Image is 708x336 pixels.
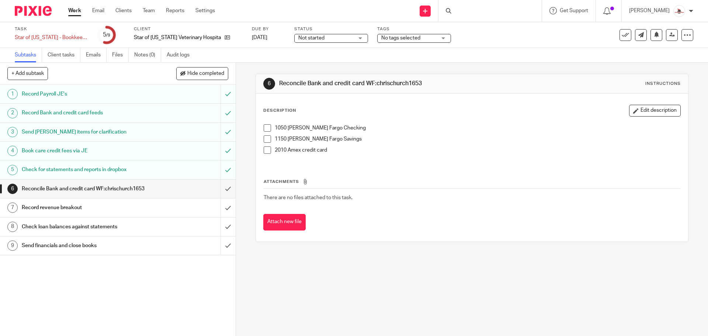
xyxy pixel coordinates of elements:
p: 2010 Amex credit card [275,146,680,154]
h1: Check loan balances against statements [22,221,149,232]
label: Due by [252,26,285,32]
div: 4 [7,146,18,156]
label: Client [134,26,243,32]
a: Subtasks [15,48,42,62]
a: Work [68,7,81,14]
h1: Record Payroll JE's [22,89,149,100]
a: Team [143,7,155,14]
p: Description [263,108,296,114]
a: Reports [166,7,184,14]
a: Clients [115,7,132,14]
p: 1050 [PERSON_NAME] Fargo Checking [275,124,680,132]
div: 5 [7,165,18,175]
a: Emails [86,48,107,62]
button: Edit description [629,105,681,117]
h1: Reconcile Bank and credit card WF:chrischurch1653 [22,183,149,194]
h1: Record revenue breakout [22,202,149,213]
button: Attach new file [263,214,306,231]
span: Attachments [264,180,299,184]
h1: Book care credit fees via JE [22,145,149,156]
a: Settings [195,7,215,14]
small: /9 [106,33,110,37]
div: 3 [7,127,18,137]
div: 1 [7,89,18,99]
a: Audit logs [167,48,195,62]
div: 6 [7,184,18,194]
span: There are no files attached to this task. [264,195,353,200]
a: Files [112,48,129,62]
h1: Send financials and close books [22,240,149,251]
img: Pixie [15,6,52,16]
label: Tags [377,26,451,32]
label: Status [294,26,368,32]
p: Star of [US_STATE] Veterinary Hospital, LTD [134,34,221,41]
div: 2 [7,108,18,118]
label: Task [15,26,88,32]
span: No tags selected [381,35,420,41]
div: Star of [US_STATE] - Bookkeeping [15,34,88,41]
span: Hide completed [187,71,224,77]
a: Email [92,7,104,14]
p: 1150 [PERSON_NAME] Fargo Savings [275,135,680,143]
h1: Record Bank and credit card feeds [22,107,149,118]
span: Not started [298,35,324,41]
div: 5 [103,31,110,39]
h1: Check for statements and reports in dropbox [22,164,149,175]
button: Hide completed [176,67,228,80]
span: Get Support [560,8,588,13]
div: 9 [7,240,18,251]
div: Star of Texas - Bookkeeping [15,34,88,41]
a: Client tasks [48,48,80,62]
div: 6 [263,78,275,90]
h1: Reconcile Bank and credit card WF:chrischurch1653 [279,80,488,87]
div: Instructions [645,81,681,87]
button: + Add subtask [7,67,48,80]
img: EtsyProfilePhoto.jpg [673,5,685,17]
p: [PERSON_NAME] [629,7,670,14]
div: 7 [7,202,18,213]
span: [DATE] [252,35,267,40]
div: 8 [7,222,18,232]
h1: Send [PERSON_NAME] items for clarification [22,127,149,138]
a: Notes (0) [134,48,161,62]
